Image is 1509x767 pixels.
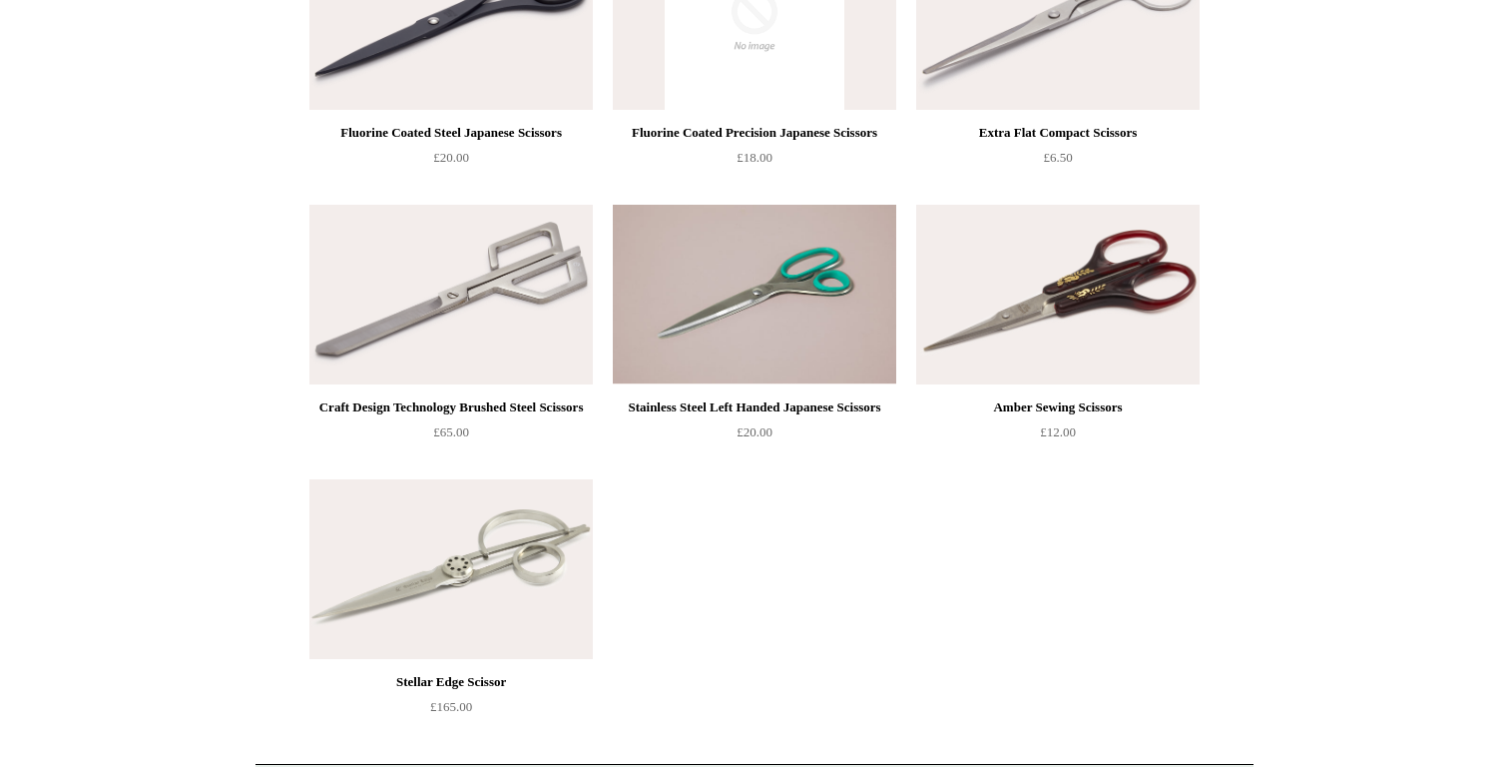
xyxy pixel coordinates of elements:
div: Fluorine Coated Steel Japanese Scissors [314,121,588,145]
img: Stellar Edge Scissor [309,479,593,659]
div: Craft Design Technology Brushed Steel Scissors [314,395,588,419]
img: Amber Sewing Scissors [916,205,1200,384]
a: Amber Sewing Scissors £12.00 [916,395,1200,477]
span: £65.00 [433,424,469,439]
a: Stainless Steel Left Handed Japanese Scissors Stainless Steel Left Handed Japanese Scissors [613,205,896,384]
span: £20.00 [737,424,772,439]
a: Amber Sewing Scissors Amber Sewing Scissors [916,205,1200,384]
span: £6.50 [1043,150,1072,165]
img: Stainless Steel Left Handed Japanese Scissors [613,205,896,384]
span: £165.00 [430,699,472,714]
a: Fluorine Coated Precision Japanese Scissors £18.00 [613,121,896,203]
div: Extra Flat Compact Scissors [921,121,1195,145]
div: Amber Sewing Scissors [921,395,1195,419]
a: Stainless Steel Left Handed Japanese Scissors £20.00 [613,395,896,477]
span: £20.00 [433,150,469,165]
a: Stellar Edge Scissor Stellar Edge Scissor [309,479,593,659]
a: Stellar Edge Scissor £165.00 [309,670,593,752]
div: Fluorine Coated Precision Japanese Scissors [618,121,891,145]
div: Stainless Steel Left Handed Japanese Scissors [618,395,891,419]
a: Craft Design Technology Brushed Steel Scissors £65.00 [309,395,593,477]
span: £12.00 [1040,424,1076,439]
a: Craft Design Technology Brushed Steel Scissors Craft Design Technology Brushed Steel Scissors [309,205,593,384]
span: £18.00 [737,150,772,165]
a: Extra Flat Compact Scissors £6.50 [916,121,1200,203]
div: Stellar Edge Scissor [314,670,588,694]
img: Craft Design Technology Brushed Steel Scissors [309,205,593,384]
a: Fluorine Coated Steel Japanese Scissors £20.00 [309,121,593,203]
